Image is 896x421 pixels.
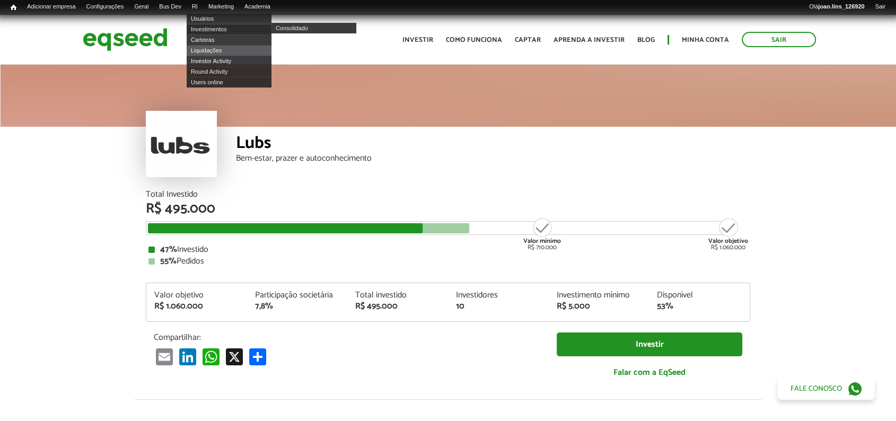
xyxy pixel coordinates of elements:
a: Blog [637,37,655,43]
a: Falar com a EqSeed [557,362,742,383]
strong: Valor objetivo [708,236,748,246]
a: Aprenda a investir [554,37,625,43]
a: X [224,348,245,365]
div: 53% [657,302,742,311]
a: Bus Dev [154,3,187,11]
a: Usuários [187,13,271,24]
div: 7,8% [255,302,340,311]
img: EqSeed [83,25,168,54]
strong: Valor mínimo [523,236,561,246]
strong: joao.lins_126920 [818,3,864,10]
div: R$ 495.000 [146,202,750,216]
a: Sair [742,32,816,47]
a: Como funciona [446,37,502,43]
div: Total Investido [146,190,750,199]
p: Compartilhar: [154,332,541,343]
div: Total investido [355,291,440,300]
div: Bem-estar, prazer e autoconhecimento [236,154,750,163]
div: R$ 1.060.000 [708,217,748,251]
a: Geral [129,3,154,11]
a: WhatsApp [200,348,222,365]
a: Marketing [203,3,239,11]
div: Lubs [236,135,750,154]
div: Investidores [456,291,541,300]
div: Pedidos [148,257,748,266]
div: Valor objetivo [154,291,239,300]
span: Início [11,4,16,11]
div: Investimento mínimo [557,291,642,300]
div: R$ 710.000 [522,217,562,251]
div: 10 [456,302,541,311]
a: Academia [239,3,276,11]
a: Investir [557,332,742,356]
div: Disponível [657,291,742,300]
div: R$ 1.060.000 [154,302,239,311]
strong: 55% [160,254,177,268]
div: Participação societária [255,291,340,300]
a: Email [154,348,175,365]
a: Sair [869,3,891,11]
div: R$ 495.000 [355,302,440,311]
a: Minha conta [682,37,729,43]
a: Fale conosco [777,378,875,400]
a: Investir [402,37,433,43]
a: Adicionar empresa [22,3,81,11]
div: Investido [148,245,748,254]
a: Compartilhar [247,348,268,365]
a: Olájoao.lins_126920 [804,3,869,11]
a: LinkedIn [177,348,198,365]
strong: 47% [160,242,177,257]
a: Captar [515,37,541,43]
div: R$ 5.000 [557,302,642,311]
a: Início [5,3,22,13]
a: RI [187,3,203,11]
a: Configurações [81,3,129,11]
